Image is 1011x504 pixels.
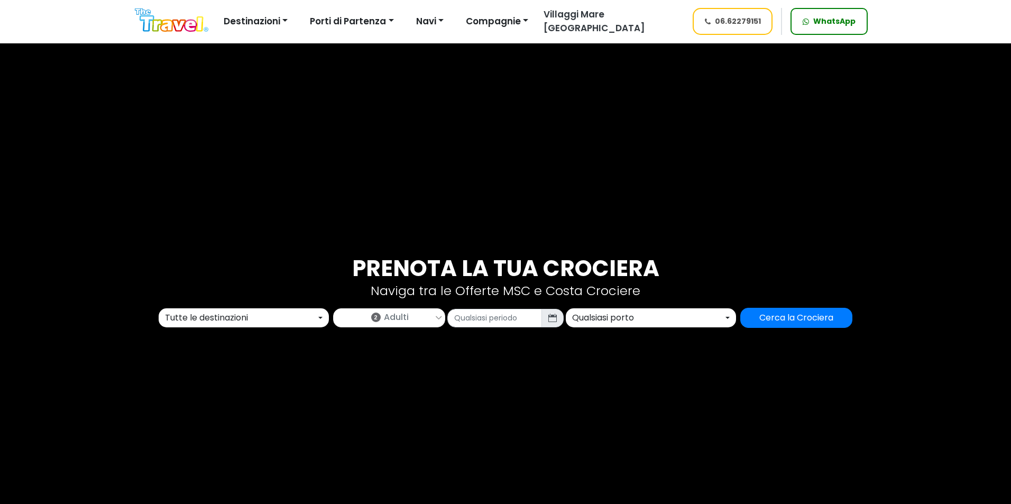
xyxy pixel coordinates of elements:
[572,311,723,324] div: Qualsiasi porto
[535,8,683,35] a: Villaggi Mare [GEOGRAPHIC_DATA]
[334,309,445,324] a: 2Adulti
[693,8,773,35] a: 06.62279151
[165,311,316,324] div: Tutte le destinazioni
[217,11,295,32] button: Destinazioni
[715,16,761,27] span: 06.62279151
[164,282,847,300] p: Naviga tra le Offerte MSC e Costa Crociere
[159,308,329,327] button: Tutte le destinazioni
[447,309,542,327] input: Qualsiasi periodo
[371,313,381,322] span: 2
[409,11,451,32] button: Navi
[303,11,400,32] button: Porti di Partenza
[135,8,208,32] img: Logo The Travel
[813,16,856,27] span: WhatsApp
[164,255,847,282] h3: Prenota la tua crociera
[740,308,852,328] input: Cerca la Crociera
[384,311,409,324] span: Adulti
[566,308,736,327] button: Qualsiasi porto
[459,11,535,32] button: Compagnie
[791,8,868,35] a: WhatsApp
[544,8,645,34] span: Villaggi Mare [GEOGRAPHIC_DATA]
